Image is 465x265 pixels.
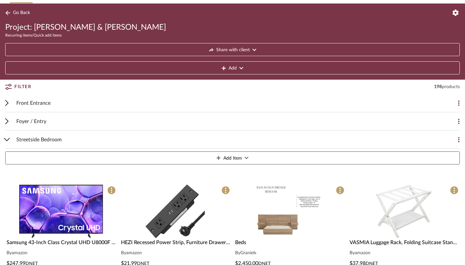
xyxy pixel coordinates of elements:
span: Add Item [223,152,242,165]
div: 198 [434,84,460,90]
img: HEZI Recessed Power Strip, Furniture Drawer Outlet with 20W PD USB-C & 18W QC3.0 USB-A, Plug in 3... [146,185,205,238]
div: 0 [348,185,460,238]
span: Graniels [240,251,256,255]
img: VASMIA Luggage Rack, Folding Suitcase Stand with Storage Shelf,Bamboo Luggage Stand for Guest Roo... [376,185,432,238]
span: By [350,251,355,255]
span: Filter [14,81,31,93]
span: By [7,251,12,255]
div: 0 [234,185,346,238]
button: Add [5,61,460,74]
img: Samsung 43-Inch Class Crystal UHD U8000F 4K Smart TV (2025 Model) Endless Free Content, Crystal P... [19,185,103,238]
div: 0 [120,185,232,238]
span: Front Entrance [16,99,51,107]
div: 0 [5,185,117,238]
span: amazon [126,251,142,255]
span: Samsung 43-Inch Class Crystal UHD U8000F 4K Smart TV (2025 Model) Endless Free Content, Crystal P... [7,240,419,245]
span: Share with client [216,43,250,56]
span: Add [229,62,237,75]
span: By [121,251,126,255]
span: Foyer / Entry [16,117,46,125]
span: products [442,85,460,89]
button: Go Back [5,9,32,17]
span: amazon [355,251,370,255]
span: Project: [PERSON_NAME] & [PERSON_NAME] [5,22,166,33]
button: Filter [5,81,31,93]
img: Beds [254,185,325,238]
span: By [235,251,240,255]
span: Go Back [13,10,30,16]
span: Beds [235,240,246,245]
button: Add Item [5,151,460,164]
button: Share with client [5,43,460,56]
div: Recurring items/Quick add items [5,33,460,38]
span: amazon [12,251,27,255]
span: Streetside Bedroom [16,136,62,144]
